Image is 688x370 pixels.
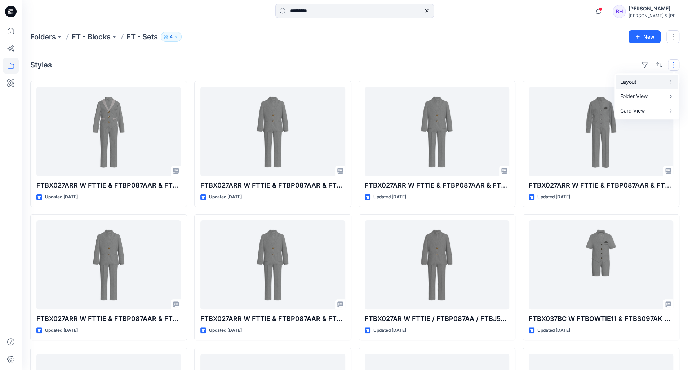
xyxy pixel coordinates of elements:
[529,220,673,309] a: FTBX037BC W FTBOWTIE11 & FTBS097AK & FTBV009AU
[126,32,158,42] p: FT - Sets
[620,106,666,115] p: Card View
[200,87,345,176] a: FTBX027ARR W FTTIE & FTBP087AAR & FTBJ504ABR
[373,193,406,201] p: Updated [DATE]
[30,61,52,69] h4: Styles
[200,220,345,309] a: FTBX027ARR W FTTIE & FTBP087AAR & FTBJ504AYR
[629,13,679,18] div: [PERSON_NAME] & [PERSON_NAME]
[365,220,509,309] a: FTBX027AR W FTTIE / FTBP087AA / FTBJ504AB
[365,314,509,324] p: FTBX027AR W FTTIE / FTBP087AA / FTBJ504AB
[36,180,181,190] p: FTBX027ARR W FTTIE & FTBP087AAR & FTBV009CPR
[36,87,181,176] a: FTBX027ARR W FTTIE & FTBP087AAR & FTBV009CPR
[537,193,570,201] p: Updated [DATE]
[613,5,626,18] div: BH
[45,327,78,334] p: Updated [DATE]
[170,33,173,41] p: 4
[537,327,570,334] p: Updated [DATE]
[209,327,242,334] p: Updated [DATE]
[529,180,673,190] p: FTBX027ARR W FTTIE & FTBP087AAR & FTBV009AUR
[36,314,181,324] p: FTBX027ARR W FTTIE & FTBP087AAR & FTBJ504ABR
[45,193,78,201] p: Updated [DATE]
[620,78,666,86] p: Layout
[373,327,406,334] p: Updated [DATE]
[161,32,182,42] button: 4
[629,4,679,13] div: [PERSON_NAME]
[620,92,666,101] p: Folder View
[72,32,111,42] a: FT - Blocks
[529,314,673,324] p: FTBX037BC W FTBOWTIE11 & FTBS097AK & FTBV009AU
[200,180,345,190] p: FTBX027ARR W FTTIE & FTBP087AAR & FTBJ504ABR
[30,32,56,42] a: Folders
[529,87,673,176] a: FTBX027ARR W FTTIE & FTBP087AAR & FTBV009AUR
[365,180,509,190] p: FTBX027ARR W FTTIE & FTBP087AAR & FTBJ504AYR
[36,220,181,309] a: FTBX027ARR W FTTIE & FTBP087AAR & FTBJ504ABR
[200,314,345,324] p: FTBX027ARR W FTTIE & FTBP087AAR & FTBJ504AYR
[209,193,242,201] p: Updated [DATE]
[365,87,509,176] a: FTBX027ARR W FTTIE & FTBP087AAR & FTBJ504AYR
[629,30,661,43] button: New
